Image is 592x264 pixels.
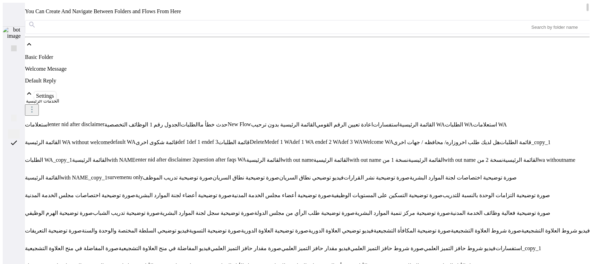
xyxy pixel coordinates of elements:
p: القائمة الرئيسية WA [399,121,445,128]
p: استفسارات_copy_1 [496,245,541,252]
p: صورة مقدار حافز التميز العلمي [211,245,281,252]
p: فيديو شروط حافز التميز العلمي [424,245,496,252]
p: menu only [119,174,143,181]
p: قائمة شكوى اخرى [136,139,178,146]
p: enter nid after disclaimer [49,121,104,127]
span: Settings [36,93,54,99]
p: صورة توضيحية التزامات الوحدة بالنسبة للتدريب [443,192,550,199]
img: Widebot Logo [9,8,18,19]
p: القائمة الرئيسية بدون ترحيب [251,121,316,128]
p: def 1 en [189,139,207,145]
p: الجدول رقم 1 الوظائف التخصصية [104,121,181,128]
p: Default reply [25,78,591,84]
p: حدث خطأ ما [199,121,228,128]
p: اعادة تعيين الرقم القومي [316,121,372,128]
p: صورة توضيحية أعضاء مجلس الخدمة المدنية [232,192,331,199]
p: الطلبات WA [445,121,473,128]
p: القائمة الرئيسيةwith out name‎ نسخة 2 من‎ [408,157,503,163]
p: enter nid after disclaimer 2 [136,157,195,163]
p: الطلبات WA_copy_1 [25,157,72,163]
input: Search by folder name [530,20,591,34]
p: الطلبات [181,121,199,128]
p: صورة توضيحية تدريب الشباب [93,210,160,216]
p: صورة شروط حافز التميز العلمي [350,245,424,252]
p: صورة توضيحية نطاق السريان [213,174,279,181]
p: فيديو توضيحي العلاوة الدورية [308,227,374,234]
p: صورة توضيحية التعريفات [25,227,82,234]
p: استفسارات [372,121,399,128]
p: قائمة الطلبات_copy_1 [500,139,550,146]
p: def 2 WA [320,139,341,145]
p: surve [108,174,120,181]
p: default WA [110,139,136,145]
p: def 1 WA en [293,139,320,145]
p: صورة توضيحية المكافأة التشجيعية [374,227,451,234]
p: فيديو المفاضلة في منح العلاوة التشجيعية [119,245,211,252]
p: صورة توضيحية مركز تنمية الموارد البشرية [355,210,450,216]
p: صورة توضيحية نشر القرارات [344,174,409,181]
p: هل لديك طلب اخر [458,139,500,146]
p: def 3 WA [341,139,362,145]
p: def 1 [178,139,189,145]
p: فيديو توضيحي السلطة المختصة والوحدة والسنة [82,227,189,234]
p: question after faqs WA [195,157,246,163]
p: صورة المفاضلة في منح العلاوة التشجيعية [25,245,119,252]
p: Welcome Message [25,66,591,72]
p: New Flow [228,121,251,127]
p: استعلامات [25,121,49,128]
img: 165982664274111 [3,27,25,39]
p: صورة توضيحية فعالية وظائف الخدمة المدنية [450,210,550,216]
p: You Can Create And Navigate Between Folders and Flows From Here [25,8,591,15]
p: فيديو مقدار حافز التميز العلمي [281,245,350,252]
p: القائمة الرئيسية WA without welcome [25,139,110,146]
i: keyboard_arrow_down [25,89,33,98]
p: القائمة الرئيسيةwith NAME [72,157,136,163]
p: Welcome WA [362,139,393,145]
p: def 3 [207,139,218,145]
p: فيديو شروط العلاوة التشجيعية [521,227,590,234]
i: check [10,139,18,147]
p: فيديو توضيحي نطاق السريان [279,174,344,181]
p: صورة شروط العلاوة التشجيعية [451,227,521,234]
p: DeleteMe [250,139,272,145]
p: صورة توضيحية التسكين على المستويات الوظيفية [331,192,443,199]
p: def 1 WA [272,139,293,145]
p: القائمة الرئيسيةwith out name [246,157,314,163]
p: وزاره/ محافظه / جهات اخرى [393,139,458,146]
p: صورة توضيحية سجل لجنة الموارد البشرية [160,210,254,216]
i: keyboard_arrow_down [25,40,33,49]
p: القائمة الرئيسيةwith out name‎ نسخة 1 من‎ [314,157,408,163]
p: صورة توضيحية التسوية [189,227,241,234]
p: صورة توضيحية اختصاصات مجلس الخدمة المدنية [25,192,135,199]
p: صورة توضيحية العلاوة الدورية [241,227,308,234]
p: صورة توضيحية طلب الرأي من مجلس الدولة [254,210,355,216]
p: صورة توضيحية تدريب الموظف [143,174,213,181]
p: صورة توضيحية الهرم الوظيفي [25,210,93,216]
p: استعلامات WA [473,121,507,128]
p: صورة توضيحية اختصاصات لجنة الموارد البشرية [409,174,516,181]
p: قائمة الطلبات [218,139,250,146]
p: صورة توضيحية أعضاء لجنة الموارد البشرية [135,192,232,199]
span: Basic Folder [25,54,53,60]
p: القائمة الرئيسيةwith NAME_copy_1 [25,174,108,181]
p: القائمة الرئيسيةwa withoutname [503,157,575,163]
